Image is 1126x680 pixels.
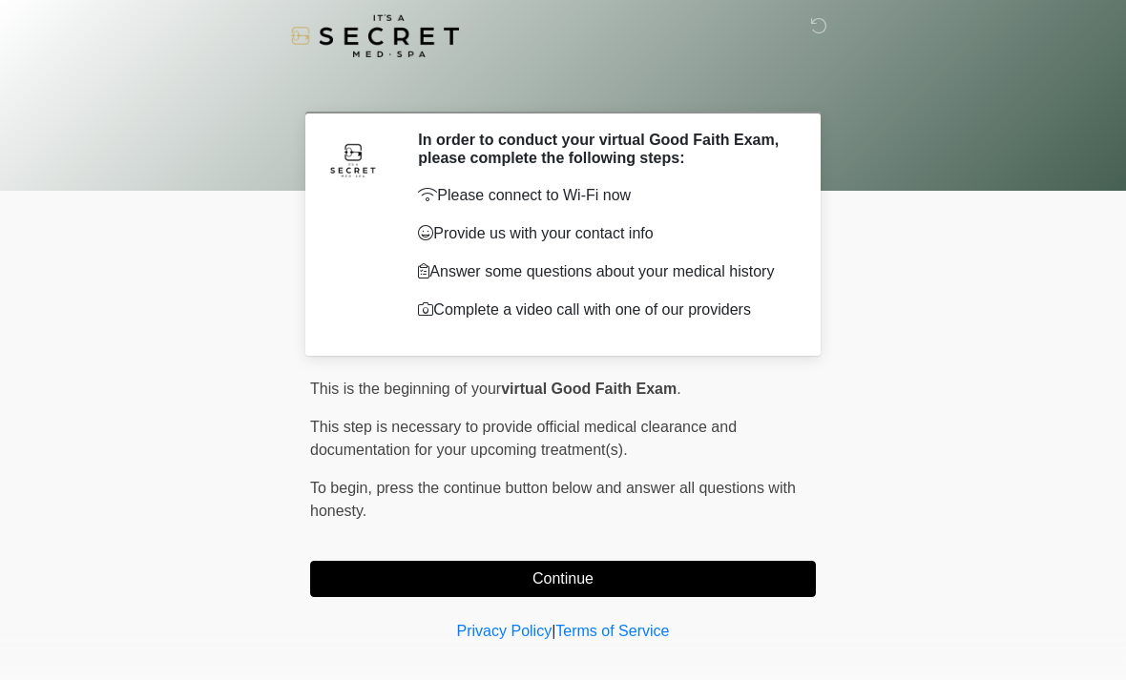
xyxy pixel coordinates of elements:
span: To begin, [310,480,376,496]
a: Terms of Service [555,623,669,639]
strong: virtual Good Faith Exam [501,381,677,397]
button: Continue [310,561,816,597]
h2: In order to conduct your virtual Good Faith Exam, please complete the following steps: [418,131,787,167]
a: Privacy Policy [457,623,553,639]
a: | [552,623,555,639]
span: This is the beginning of your [310,381,501,397]
p: Please connect to Wi-Fi now [418,184,787,207]
p: Provide us with your contact info [418,222,787,245]
img: Agent Avatar [324,131,382,188]
p: Answer some questions about your medical history [418,260,787,283]
span: This step is necessary to provide official medical clearance and documentation for your upcoming ... [310,419,737,458]
span: . [677,381,680,397]
span: press the continue button below and answer all questions with honesty. [310,480,796,519]
img: It's A Secret Med Spa Logo [291,14,459,57]
h1: ‎ ‎ [296,69,830,104]
p: Complete a video call with one of our providers [418,299,787,321]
